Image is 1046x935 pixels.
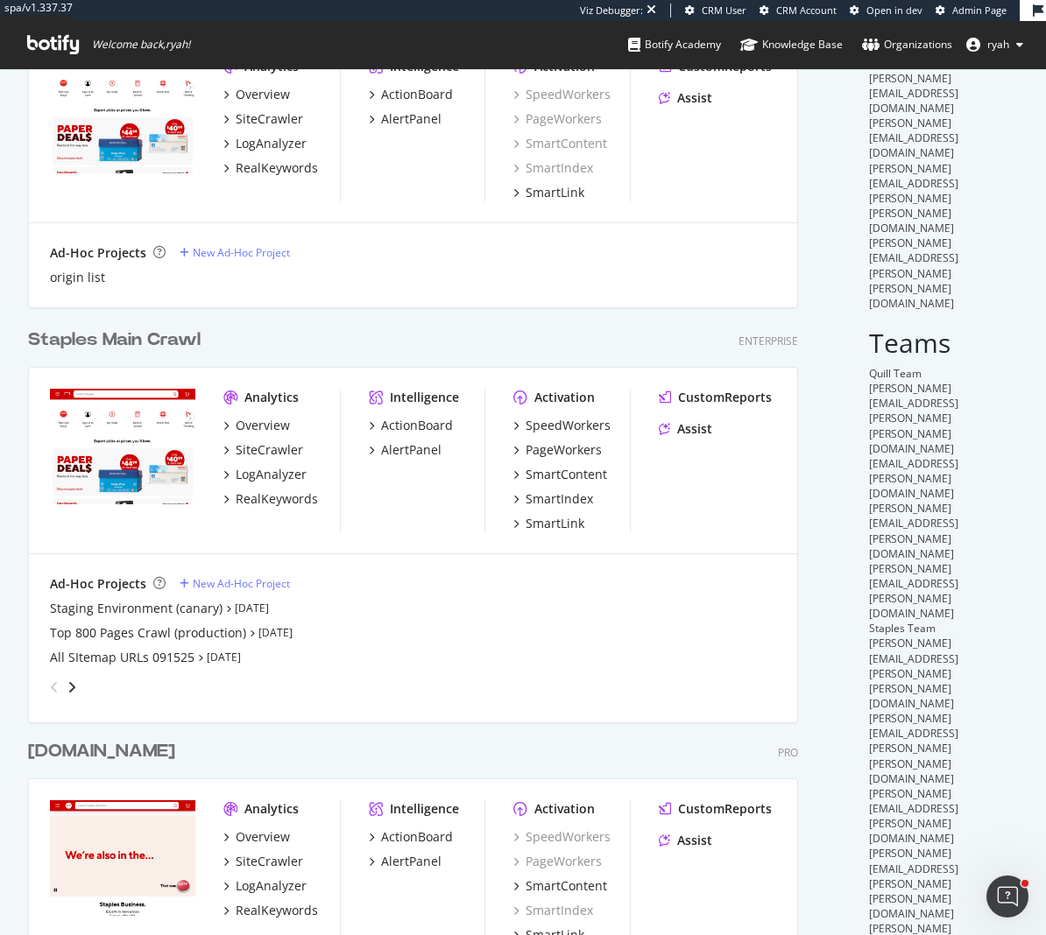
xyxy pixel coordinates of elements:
[866,4,922,17] span: Open in dev
[236,877,307,895] div: LogAnalyzer
[244,800,299,818] div: Analytics
[869,366,1018,381] div: Quill Team
[739,334,798,348] div: Enterprise
[869,711,958,786] span: [PERSON_NAME][EMAIL_ADDRESS][PERSON_NAME][PERSON_NAME][DOMAIN_NAME]
[236,135,307,152] div: LogAnalyzer
[869,786,958,846] span: [PERSON_NAME][EMAIL_ADDRESS][PERSON_NAME][DOMAIN_NAME]
[659,800,772,818] a: CustomReports
[381,417,453,434] div: ActionBoard
[236,490,318,508] div: RealKeywords
[534,800,595,818] div: Activation
[236,902,318,919] div: RealKeywords
[223,159,318,177] a: RealKeywords
[513,902,593,919] div: SmartIndex
[381,853,442,870] div: AlertPanel
[776,4,837,17] span: CRM Account
[180,576,290,591] a: New Ad-Hoc Project
[513,853,602,870] a: PageWorkers
[685,4,746,18] a: CRM User
[223,902,318,919] a: RealKeywords
[869,328,1018,357] h2: Teams
[236,466,307,483] div: LogAnalyzer
[513,441,602,459] a: PageWorkers
[223,417,290,434] a: Overview
[760,4,837,18] a: CRM Account
[223,135,307,152] a: LogAnalyzer
[513,110,602,128] a: PageWorkers
[869,621,1018,636] div: Staples Team
[850,4,922,18] a: Open in dev
[580,4,643,18] div: Viz Debugger:
[236,159,318,177] div: RealKeywords
[702,4,746,17] span: CRM User
[28,327,201,353] div: Staples Main Crawl
[223,110,303,128] a: SiteCrawler
[678,800,772,818] div: CustomReports
[369,110,442,128] a: AlertPanel
[66,678,78,696] div: angle-right
[223,877,307,895] a: LogAnalyzer
[628,21,721,68] a: Botify Academy
[526,490,593,508] div: SmartIndex
[936,4,1007,18] a: Admin Page
[223,466,307,483] a: LogAnalyzer
[236,828,290,846] div: Overview
[223,490,318,508] a: RealKeywords
[244,389,299,406] div: Analytics
[740,36,843,53] div: Knowledge Base
[236,110,303,128] div: SiteCrawler
[193,576,290,591] div: New Ad-Hoc Project
[526,466,607,483] div: SmartContent
[369,828,453,846] a: ActionBoard
[381,828,453,846] div: ActionBoard
[50,58,195,174] img: staples.com
[628,36,721,53] div: Botify Academy
[390,389,459,406] div: Intelligence
[526,417,611,434] div: SpeedWorkers
[869,456,958,501] span: [EMAIL_ADDRESS][PERSON_NAME][DOMAIN_NAME]
[513,417,611,434] a: SpeedWorkers
[43,673,66,701] div: angle-left
[180,245,290,260] a: New Ad-Hoc Project
[778,745,798,760] div: Pro
[513,86,611,103] a: SpeedWorkers
[50,624,246,642] a: Top 800 Pages Crawl (production)
[534,389,595,406] div: Activation
[987,37,1009,52] span: ryah
[526,441,602,459] div: PageWorkers
[92,38,190,52] span: Welcome back, ryah !
[381,110,442,128] div: AlertPanel
[862,36,952,53] div: Organizations
[236,86,290,103] div: Overview
[390,800,459,818] div: Intelligence
[659,89,712,107] a: Assist
[952,4,1007,17] span: Admin Page
[223,853,303,870] a: SiteCrawler
[659,389,772,406] a: CustomReports
[677,89,712,107] div: Assist
[869,561,958,621] span: [PERSON_NAME][EMAIL_ADDRESS][PERSON_NAME][DOMAIN_NAME]
[740,21,843,68] a: Knowledge Base
[369,853,442,870] a: AlertPanel
[50,600,223,617] a: Staging Environment (canary)
[236,853,303,870] div: SiteCrawler
[677,832,712,849] div: Assist
[50,389,195,505] img: staples.com
[952,31,1037,59] button: ryah
[986,875,1028,917] iframe: Intercom live chat
[513,877,607,895] a: SmartContent
[513,466,607,483] a: SmartContent
[659,832,712,849] a: Assist
[235,601,269,615] a: [DATE]
[258,625,293,640] a: [DATE]
[50,649,194,666] a: All SItemap URLs 091525
[28,739,175,764] div: [DOMAIN_NAME]
[223,86,290,103] a: Overview
[526,877,607,895] div: SmartContent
